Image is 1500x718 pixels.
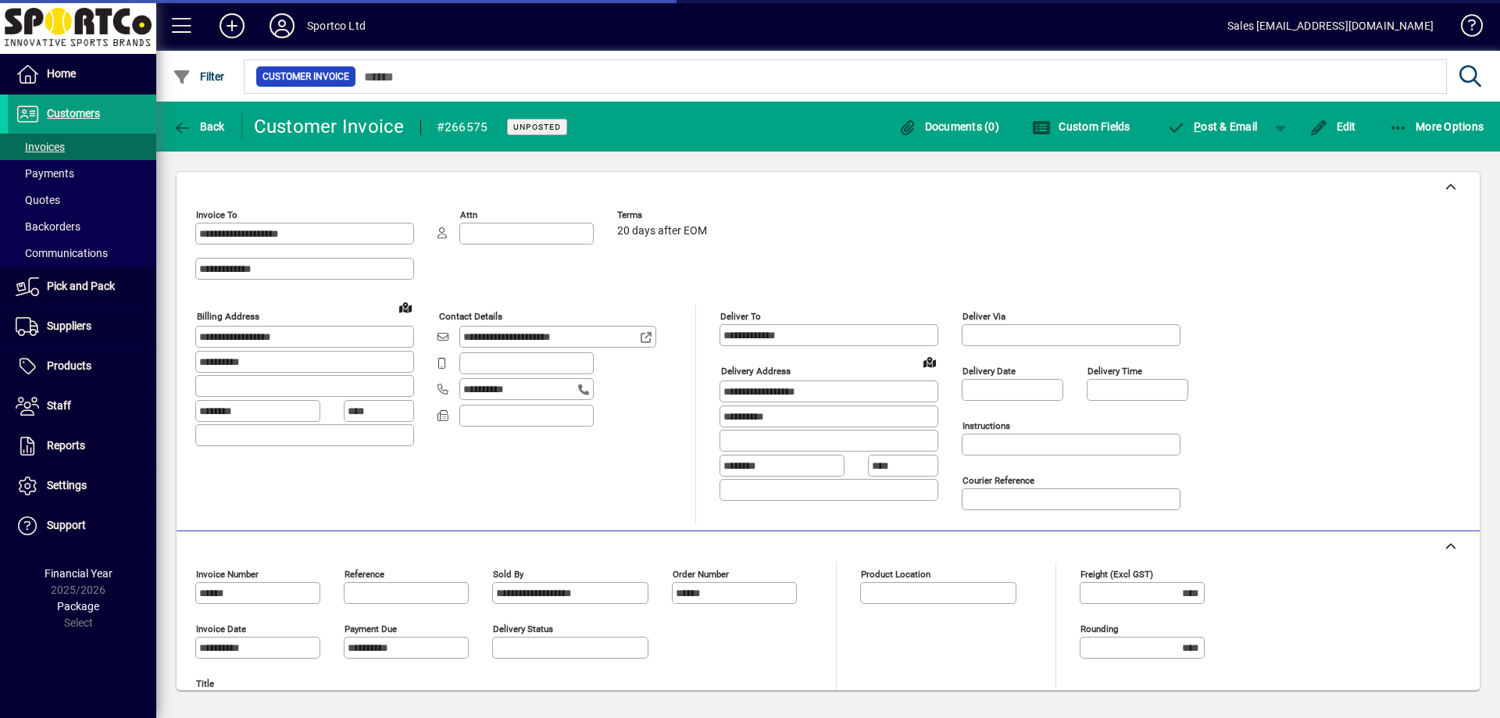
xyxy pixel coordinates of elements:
[8,213,156,240] a: Backorders
[1309,120,1356,133] span: Edit
[173,70,225,83] span: Filter
[16,141,65,153] span: Invoices
[393,295,418,320] a: View on map
[962,475,1034,486] mat-label: Courier Reference
[8,347,156,386] a: Products
[1305,113,1360,141] button: Edit
[345,569,384,580] mat-label: Reference
[16,167,74,180] span: Payments
[16,220,80,233] span: Backorders
[47,280,115,292] span: Pick and Pack
[1028,113,1134,141] button: Custom Fields
[8,506,156,545] a: Support
[8,134,156,160] a: Invoices
[673,569,729,580] mat-label: Order number
[8,55,156,94] a: Home
[47,439,85,452] span: Reports
[8,307,156,346] a: Suppliers
[1194,120,1201,133] span: P
[962,420,1010,431] mat-label: Instructions
[8,466,156,505] a: Settings
[720,311,761,322] mat-label: Deliver To
[894,113,1003,141] button: Documents (0)
[16,194,60,206] span: Quotes
[1389,120,1484,133] span: More Options
[460,209,477,220] mat-label: Attn
[57,600,99,613] span: Package
[156,113,242,141] app-page-header-button: Back
[262,69,349,84] span: Customer Invoice
[962,311,1005,322] mat-label: Deliver via
[1227,13,1434,38] div: Sales [EMAIL_ADDRESS][DOMAIN_NAME]
[861,569,930,580] mat-label: Product location
[8,427,156,466] a: Reports
[1087,366,1142,377] mat-label: Delivery time
[47,519,86,531] span: Support
[196,623,246,634] mat-label: Invoice date
[617,210,711,220] span: Terms
[196,209,237,220] mat-label: Invoice To
[1159,113,1266,141] button: Post & Email
[47,479,87,491] span: Settings
[898,120,999,133] span: Documents (0)
[47,107,100,120] span: Customers
[8,387,156,426] a: Staff
[47,399,71,412] span: Staff
[257,12,307,40] button: Profile
[493,623,553,634] mat-label: Delivery status
[1080,569,1153,580] mat-label: Freight (excl GST)
[513,122,561,132] span: Unposted
[962,366,1016,377] mat-label: Delivery date
[47,67,76,80] span: Home
[1080,623,1118,634] mat-label: Rounding
[196,569,259,580] mat-label: Invoice number
[8,267,156,306] a: Pick and Pack
[169,113,229,141] button: Back
[345,623,397,634] mat-label: Payment due
[207,12,257,40] button: Add
[1449,3,1480,54] a: Knowledge Base
[8,240,156,266] a: Communications
[493,569,523,580] mat-label: Sold by
[196,678,214,689] mat-label: Title
[169,63,229,91] button: Filter
[1032,120,1130,133] span: Custom Fields
[917,349,942,374] a: View on map
[47,359,91,372] span: Products
[8,160,156,187] a: Payments
[1385,113,1488,141] button: More Options
[173,120,225,133] span: Back
[45,567,112,580] span: Financial Year
[47,320,91,332] span: Suppliers
[254,114,405,139] div: Customer Invoice
[8,187,156,213] a: Quotes
[437,115,488,140] div: #266575
[617,225,707,238] span: 20 days after EOM
[1167,120,1258,133] span: ost & Email
[307,13,366,38] div: Sportco Ltd
[16,247,108,259] span: Communications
